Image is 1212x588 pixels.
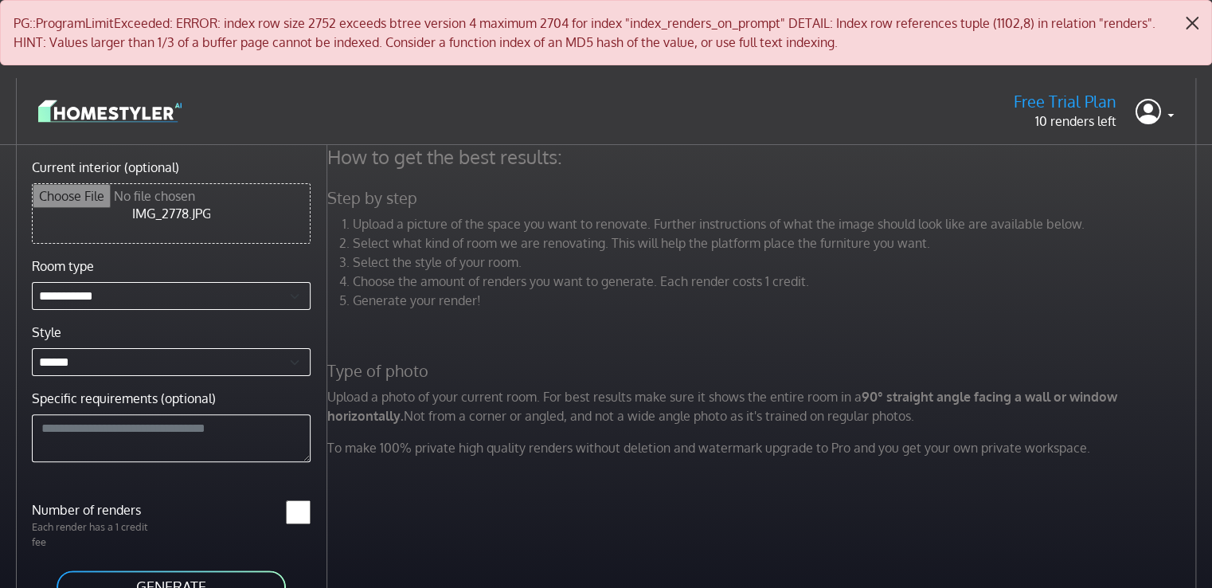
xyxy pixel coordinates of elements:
[318,387,1210,425] p: Upload a photo of your current room. For best results make sure it shows the entire room in a Not...
[1014,92,1116,112] h5: Free Trial Plan
[32,257,94,276] label: Room type
[353,233,1200,253] li: Select what kind of room we are renovating. This will help the platform place the furniture you w...
[22,519,171,550] p: Each render has a 1 credit fee
[327,389,1117,424] strong: 90° straight angle facing a wall or window horizontally.
[318,188,1210,208] h5: Step by step
[38,97,182,125] img: logo-3de290ba35641baa71223ecac5eacb59cb85b4c7fdf211dc9aaecaaee71ea2f8.svg
[353,214,1200,233] li: Upload a picture of the space you want to renovate. Further instructions of what the image should...
[22,500,171,519] label: Number of renders
[318,361,1210,381] h5: Type of photo
[318,145,1210,169] h4: How to get the best results:
[353,291,1200,310] li: Generate your render!
[1173,1,1211,45] button: Close
[32,158,179,177] label: Current interior (optional)
[32,389,216,408] label: Specific requirements (optional)
[32,323,61,342] label: Style
[353,253,1200,272] li: Select the style of your room.
[353,272,1200,291] li: Choose the amount of renders you want to generate. Each render costs 1 credit.
[1014,112,1116,131] p: 10 renders left
[318,438,1210,457] p: To make 100% private high quality renders without deletion and watermark upgrade to Pro and you g...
